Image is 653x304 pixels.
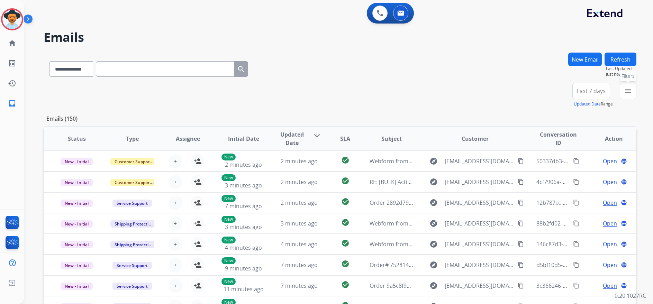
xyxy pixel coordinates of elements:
[445,282,514,290] span: [EMAIL_ADDRESS][DOMAIN_NAME]
[176,135,200,143] span: Assignee
[536,261,643,269] span: d5bf10d5-278d-48e8-b1c2-146292331a30
[174,178,177,186] span: +
[603,199,617,207] span: Open
[110,241,158,248] span: Shipping Protection
[518,241,524,247] mat-icon: content_copy
[341,156,350,164] mat-icon: check_circle
[603,240,617,248] span: Open
[110,220,158,228] span: Shipping Protection
[518,200,524,206] mat-icon: content_copy
[221,278,236,285] p: New
[621,262,627,268] mat-icon: language
[61,241,93,248] span: New - Initial
[370,178,545,186] span: RE: [BULK] Action required: Extend claim approved for replacement
[341,239,350,247] mat-icon: check_circle
[193,261,202,269] mat-icon: person_add
[313,130,321,139] mat-icon: arrow_downward
[445,261,514,269] span: [EMAIL_ADDRESS][DOMAIN_NAME]
[225,182,262,189] span: 3 minutes ago
[169,258,182,272] button: +
[221,216,236,223] p: New
[568,53,602,66] button: New Email
[370,199,487,206] span: Order 2892d79f-2df9-43b9-8fc4-3fe0f6c33b22
[573,179,579,185] mat-icon: content_copy
[445,240,514,248] span: [EMAIL_ADDRESS][DOMAIN_NAME]
[169,196,182,210] button: +
[536,220,642,227] span: 88b2fd02-9d59-4ba9-9716-ed7ade864f94
[61,262,93,269] span: New - Initial
[174,199,177,207] span: +
[536,199,642,206] span: 12b787cc-63b8-4fb1-8bc2-670462d69693
[445,219,514,228] span: [EMAIL_ADDRESS][DOMAIN_NAME]
[606,66,636,72] span: Last Updated:
[169,217,182,230] button: +
[44,30,636,44] h2: Emails
[445,157,514,165] span: [EMAIL_ADDRESS][DOMAIN_NAME]
[370,282,491,289] span: Order 9a5c8f95-c09e-453f-a3db-b8238964925b
[621,241,627,247] mat-icon: language
[603,219,617,228] span: Open
[61,220,93,228] span: New - Initial
[68,135,86,143] span: Status
[61,158,93,165] span: New - Initial
[341,218,350,227] mat-icon: check_circle
[518,283,524,289] mat-icon: content_copy
[174,261,177,269] span: +
[606,72,636,77] span: Just now
[574,101,601,107] button: Updated Date
[573,262,579,268] mat-icon: content_copy
[429,199,438,207] mat-icon: explore
[112,283,152,290] span: Service Support
[193,157,202,165] mat-icon: person_add
[621,283,627,289] mat-icon: language
[44,114,80,123] p: Emails (150)
[621,200,627,206] mat-icon: language
[281,220,318,227] span: 3 minutes ago
[573,220,579,227] mat-icon: content_copy
[225,161,262,168] span: 2 minutes ago
[221,237,236,243] p: New
[225,265,262,272] span: 9 minutes ago
[620,83,636,99] button: Filters
[169,154,182,168] button: +
[518,220,524,227] mat-icon: content_copy
[112,200,152,207] span: Service Support
[536,282,642,289] span: 3c366246-3277-4dc1-9e77-9f19ed109465
[174,240,177,248] span: +
[193,219,202,228] mat-icon: person_add
[221,195,236,202] p: New
[603,157,617,165] span: Open
[429,261,438,269] mat-icon: explore
[603,178,617,186] span: Open
[370,240,526,248] span: Webform from [EMAIL_ADDRESS][DOMAIN_NAME] on [DATE]
[445,199,514,207] span: [EMAIL_ADDRESS][DOMAIN_NAME]
[615,292,646,300] p: 0.20.1027RC
[174,282,177,290] span: +
[573,241,579,247] mat-icon: content_copy
[126,135,139,143] span: Type
[193,178,202,186] mat-icon: person_add
[518,262,524,268] mat-icon: content_copy
[341,260,350,268] mat-icon: check_circle
[621,220,627,227] mat-icon: language
[61,200,93,207] span: New - Initial
[572,83,610,99] button: Last 7 days
[518,158,524,164] mat-icon: content_copy
[221,174,236,181] p: New
[277,130,307,147] span: Updated Date
[429,282,438,290] mat-icon: explore
[536,178,640,186] span: 4cf7906a-ff34-4072-911e-702a867cd9bd
[429,178,438,186] mat-icon: explore
[224,285,264,293] span: 11 minutes ago
[2,10,22,29] img: avatar
[462,135,489,143] span: Customer
[341,280,350,289] mat-icon: check_circle
[370,157,526,165] span: Webform from [EMAIL_ADDRESS][DOMAIN_NAME] on [DATE]
[237,65,245,73] mat-icon: search
[603,282,617,290] span: Open
[621,179,627,185] mat-icon: language
[370,261,621,269] span: Order# 7528141. Customer Name: [PERSON_NAME]. Reference #281-650-2363-1a659f5d-7528141
[228,135,259,143] span: Initial Date
[112,262,152,269] span: Service Support
[577,90,606,92] span: Last 7 days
